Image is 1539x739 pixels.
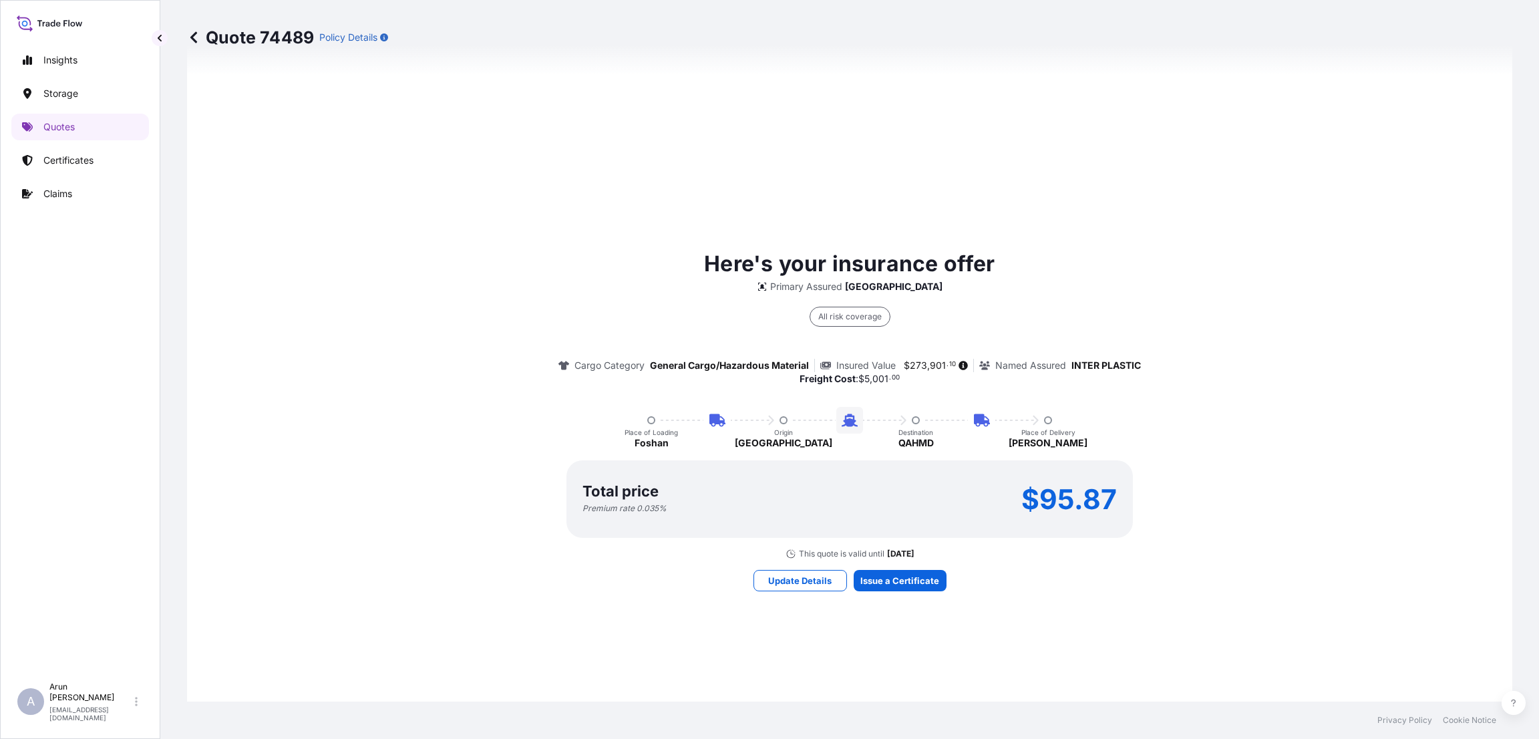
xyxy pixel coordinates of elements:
p: [GEOGRAPHIC_DATA] [735,436,832,450]
span: $ [904,361,910,370]
span: 5 [864,374,870,384]
p: [EMAIL_ADDRESS][DOMAIN_NAME] [49,706,132,722]
a: Quotes [11,114,149,140]
p: Foshan [635,436,669,450]
p: [PERSON_NAME] [1009,436,1087,450]
p: General Cargo/Hazardous Material [650,359,809,372]
p: INTER PLASTIC [1071,359,1141,372]
span: . [947,362,949,367]
p: Quotes [43,120,75,134]
p: Place of Delivery [1021,428,1075,436]
p: [GEOGRAPHIC_DATA] [845,280,943,293]
p: QAHMD [898,436,934,450]
b: Freight Cost [800,373,856,384]
span: . [889,376,891,380]
p: Issue a Certificate [860,574,939,587]
p: Origin [774,428,793,436]
p: Total price [582,484,659,498]
a: Insights [11,47,149,73]
p: Claims [43,187,72,200]
a: Claims [11,180,149,207]
p: Update Details [768,574,832,587]
a: Storage [11,80,149,107]
p: Arun [PERSON_NAME] [49,682,132,703]
p: Primary Assured [770,280,842,293]
span: , [870,374,872,384]
p: Storage [43,87,78,100]
span: 001 [872,374,888,384]
p: Destination [898,428,933,436]
p: Here's your insurance offer [704,248,995,280]
a: Privacy Policy [1377,715,1432,726]
p: This quote is valid until [799,549,884,559]
p: Cargo Category [574,359,645,372]
p: Premium rate 0.035 % [582,503,667,514]
span: A [27,695,35,708]
p: : [800,372,900,386]
p: Certificates [43,154,94,167]
p: Place of Loading [625,428,678,436]
p: Policy Details [319,31,377,44]
span: 273 [910,361,927,370]
p: [DATE] [887,549,914,559]
p: Insured Value [836,359,896,372]
span: 10 [949,362,956,367]
div: All risk coverage [810,307,890,327]
a: Certificates [11,147,149,174]
p: Named Assured [995,359,1066,372]
a: Cookie Notice [1443,715,1496,726]
p: $95.87 [1021,488,1117,510]
p: Insights [43,53,77,67]
span: 901 [930,361,946,370]
span: 00 [892,376,900,380]
button: Update Details [753,570,847,591]
p: Quote 74489 [187,27,314,48]
span: $ [858,374,864,384]
span: , [927,361,930,370]
button: Issue a Certificate [854,570,947,591]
